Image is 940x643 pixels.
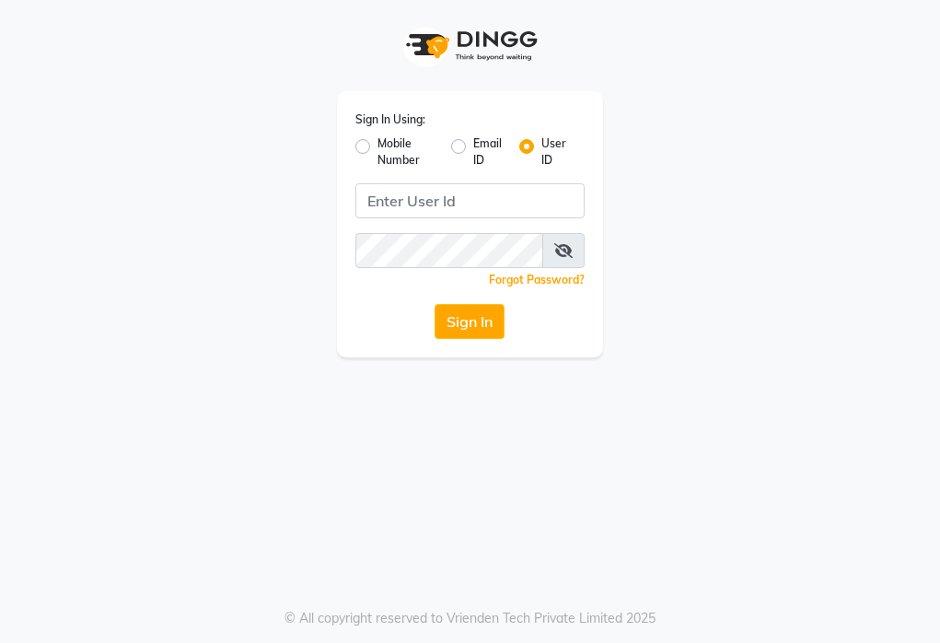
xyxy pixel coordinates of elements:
a: Forgot Password? [489,273,585,286]
label: User ID [541,135,570,169]
label: Email ID [473,135,505,169]
img: logo1.svg [396,18,543,73]
label: Sign In Using: [355,111,425,128]
button: Sign In [435,304,505,339]
label: Mobile Number [377,135,436,169]
input: Username [355,183,586,218]
input: Username [355,233,544,268]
